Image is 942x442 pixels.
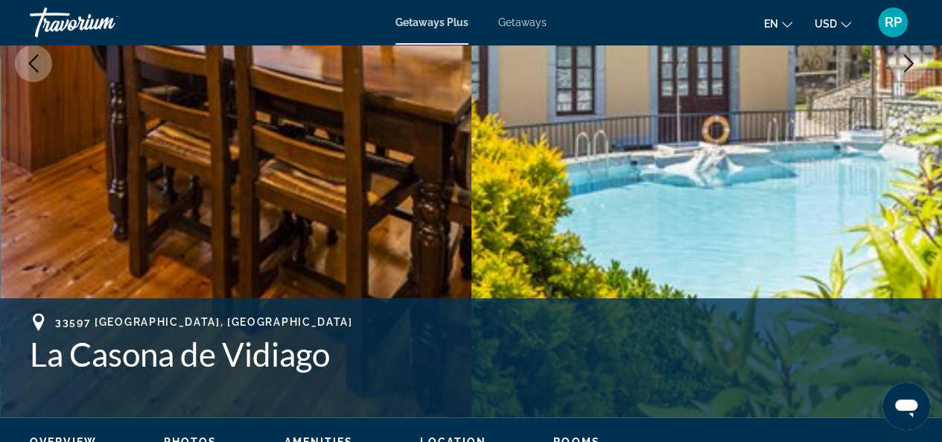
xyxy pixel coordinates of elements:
button: Next image [890,45,927,82]
iframe: Button to launch messaging window [882,382,930,430]
button: Change currency [815,13,851,34]
a: Getaways Plus [395,16,468,28]
a: Travorium [30,3,179,42]
span: RP [885,15,902,30]
span: USD [815,18,837,30]
button: Previous image [15,45,52,82]
button: User Menu [873,7,912,38]
span: en [764,18,778,30]
a: Getaways [498,16,547,28]
button: Change language [764,13,792,34]
span: 33597 [GEOGRAPHIC_DATA], [GEOGRAPHIC_DATA] [55,316,353,328]
h1: La Casona de Vidiago [30,335,912,373]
